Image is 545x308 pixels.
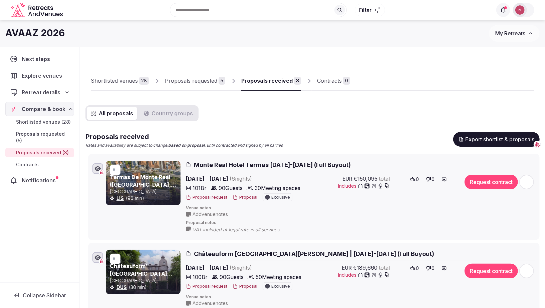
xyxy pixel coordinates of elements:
[359,7,371,13] span: Filter
[23,292,66,299] span: Collapse Sidebar
[416,176,419,183] span: 0
[5,288,74,303] button: Collapse Sidebar
[353,264,377,272] span: €189,660
[22,105,65,113] span: Compare & book
[5,117,74,127] a: Shortlisted venues (28)
[489,25,540,42] button: My Retreats
[271,284,290,288] span: Exclusive
[5,160,74,169] a: Contracts
[408,175,421,184] button: 0
[408,264,421,273] button: 0
[416,265,419,272] span: 0
[342,175,352,183] span: EUR
[219,184,243,192] span: 90 Guests
[186,175,303,183] span: [DATE] - [DATE]
[22,176,58,184] span: Notifications
[230,175,252,182] span: ( 6 night s )
[186,264,303,272] span: [DATE] - [DATE]
[16,161,39,168] span: Contracts
[16,119,71,125] span: Shortlisted venues (28)
[343,77,350,85] div: 0
[193,184,207,192] span: 101 Br
[139,77,149,85] div: 28
[5,52,74,66] a: Next steps
[465,264,518,278] button: Request contract
[193,211,228,218] span: Add venue notes
[255,184,300,192] span: 30 Meeting spaces
[271,195,290,199] span: Exclusive
[186,294,535,300] span: Venue notes
[354,175,377,183] span: €150,095
[110,195,179,202] div: (90 min)
[5,148,74,157] a: Proposals received (3)
[230,264,252,271] span: ( 6 night s )
[338,272,390,278] button: Includes
[5,173,74,187] a: Notifications
[87,107,137,120] button: All proposals
[379,264,390,272] span: total
[16,131,71,144] span: Proposals requested (5)
[5,129,74,145] a: Proposals requested (5)
[515,5,525,15] img: Nathalia Bilotti
[193,273,208,281] span: 100 Br
[219,77,225,85] div: 5
[140,107,197,120] button: Country groups
[110,284,179,291] div: (30 min)
[91,77,138,85] div: Shortlisted venues
[379,175,390,183] span: total
[186,195,227,200] button: Proposal request
[5,69,74,83] a: Explore venues
[186,205,535,211] span: Venue notes
[317,77,342,85] div: Contracts
[241,71,301,91] a: Proposals received3
[168,143,205,148] strong: based on proposal
[116,195,124,201] a: LIS
[91,71,149,91] a: Shortlisted venues28
[85,132,283,141] h2: Proposals received
[22,88,60,96] span: Retreat details
[424,175,437,184] button: 0
[186,220,535,226] span: Proposal notes
[342,264,352,272] span: EUR
[432,265,435,272] span: 0
[11,3,64,18] a: Visit the homepage
[233,195,257,200] button: Proposal
[495,30,525,37] span: My Retreats
[355,4,385,16] button: Filter
[465,175,518,189] button: Request contract
[110,174,176,195] a: Termas De Monte Real ([GEOGRAPHIC_DATA], Termas, Spa)
[110,263,173,284] a: Châteauform’ [GEOGRAPHIC_DATA][PERSON_NAME]
[110,188,179,195] p: [GEOGRAPHIC_DATA]
[194,161,351,169] span: Monte Real Hotel Termas [DATE]-[DATE] (Full Buyout)
[194,250,434,258] span: Châteauform [GEOGRAPHIC_DATA][PERSON_NAME] | [DATE]-[DATE] (Full Buyout)
[5,27,65,40] h1: AVAAZ 2026
[338,183,390,189] button: Includes
[424,264,437,273] button: 0
[85,143,283,148] p: Rates and availability are subject to change, , until contracted and signed by all parties
[110,277,179,284] p: [GEOGRAPHIC_DATA]
[241,77,293,85] div: Proposals received
[22,55,53,63] span: Next steps
[453,132,540,147] button: Export shortlist & proposals
[116,284,127,290] a: DUS
[220,273,244,281] span: 90 Guests
[233,284,257,289] button: Proposal
[16,149,69,156] span: Proposals received (3)
[165,71,225,91] a: Proposals requested5
[256,273,301,281] span: 50 Meeting spaces
[294,77,301,85] div: 3
[22,72,65,80] span: Explore venues
[193,300,228,307] span: Add venue notes
[186,284,227,289] button: Proposal request
[432,176,435,183] span: 0
[193,226,293,233] span: VAT included at legal rate in all services
[165,77,217,85] div: Proposals requested
[11,3,64,18] svg: Retreats and Venues company logo
[317,71,350,91] a: Contracts0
